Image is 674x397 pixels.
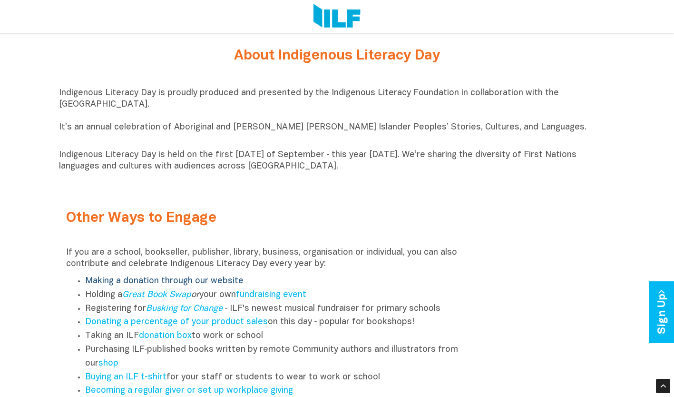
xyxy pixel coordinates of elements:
[85,316,469,329] li: on this day ‑ popular for bookshops!
[85,302,469,316] li: Registering for ‑ ILF's newest musical fundraiser for primary schools
[59,88,615,145] p: Indigenous Literacy Day is proudly produced and presented by the Indigenous Literacy Foundation i...
[85,277,244,285] a: Making a donation through our website
[656,379,670,393] div: Scroll Back to Top
[66,247,469,270] p: If you are a school, bookseller, publisher, library, business, organisation or individual, you ca...
[66,210,469,226] h2: Other Ways to Engage
[122,291,199,299] em: or
[85,371,469,385] li: for your staff or students to wear to work or school
[146,305,223,313] a: Busking for Change
[85,329,469,343] li: Taking an ILF to work or school
[85,387,293,395] a: Becoming a regular giver or set up workplace giving
[85,373,166,381] a: Buying an ILF t-shirt
[85,343,469,371] li: Purchasing ILF‑published books written by remote Community authors and illustrators from our
[85,318,268,326] a: Donating a percentage of your product sales
[85,288,469,302] li: Holding a your own
[122,291,191,299] a: Great Book Swap
[98,359,118,367] a: shop
[313,4,361,30] img: Logo
[139,332,192,340] a: donation box
[236,291,306,299] a: fundraising event
[159,48,516,64] h2: About Indigenous Literacy Day
[59,149,615,172] p: Indigenous Literacy Day is held on the first [DATE] of September ‑ this year [DATE]. We’re sharin...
